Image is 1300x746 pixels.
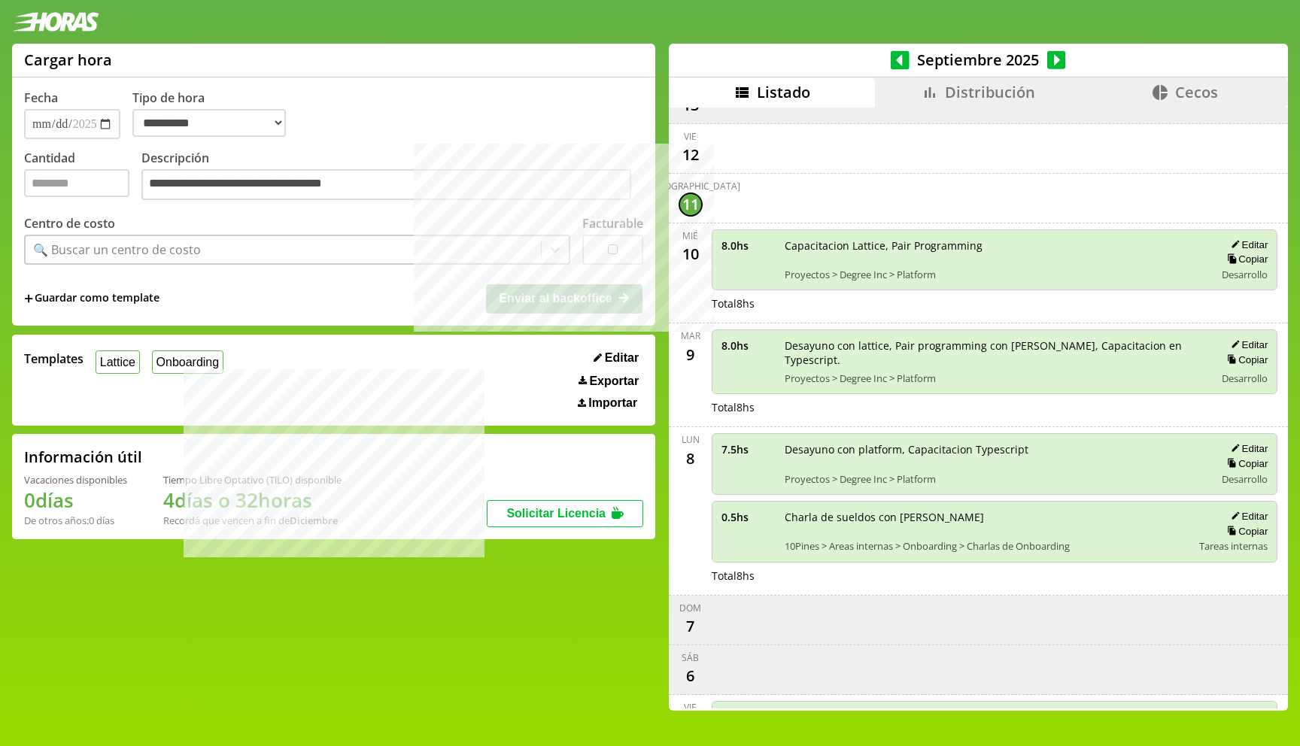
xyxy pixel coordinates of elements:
[24,50,112,70] h1: Cargar hora
[487,500,643,527] button: Solicitar Licencia
[679,193,703,217] div: 11
[506,507,606,520] span: Solicitar Licencia
[290,514,338,527] b: Diciembre
[24,473,127,487] div: Vacaciones disponibles
[24,215,115,232] label: Centro de costo
[679,602,701,614] div: dom
[721,510,774,524] span: 0.5 hs
[24,447,142,467] h2: Información útil
[785,238,1205,253] span: Capacitacion Lattice, Pair Programming
[712,400,1278,414] div: Total 8 hs
[24,487,127,514] h1: 0 días
[24,514,127,527] div: De otros años: 0 días
[1175,82,1218,102] span: Cecos
[1223,253,1268,265] button: Copiar
[1222,472,1268,486] span: Desarrollo
[682,651,699,664] div: sáb
[24,150,141,205] label: Cantidad
[96,350,140,374] button: Lattice
[785,371,1205,385] span: Proyectos > Degree Inc > Platform
[574,374,643,389] button: Exportar
[721,442,774,456] span: 7.5 hs
[141,150,643,205] label: Descripción
[679,446,703,470] div: 8
[945,82,1035,102] span: Distribución
[1222,268,1268,281] span: Desarrollo
[1223,525,1268,538] button: Copiar
[679,664,703,688] div: 6
[682,229,698,242] div: mié
[24,89,58,106] label: Fecha
[1199,539,1268,553] span: Tareas internas
[132,89,298,139] label: Tipo de hora
[679,143,703,167] div: 12
[679,242,703,266] div: 10
[712,569,1278,583] div: Total 8 hs
[679,342,703,366] div: 9
[785,442,1205,456] span: Desayuno con platform, Capacitacion Typescript
[163,487,342,514] h1: 4 días o 32 horas
[1226,510,1268,523] button: Editar
[712,296,1278,311] div: Total 8 hs
[1222,371,1268,385] span: Desarrollo
[1223,457,1268,470] button: Copiar
[1223,353,1268,366] button: Copiar
[24,290,159,307] span: +Guardar como template
[582,215,643,232] label: Facturable
[33,241,201,258] div: 🔍 Buscar un centro de costo
[605,351,639,365] span: Editar
[910,50,1047,70] span: Septiembre 2025
[669,108,1288,708] div: scrollable content
[679,614,703,638] div: 7
[684,701,697,714] div: vie
[785,510,1189,524] span: Charla de sueldos con [PERSON_NAME]
[1226,442,1268,455] button: Editar
[681,329,700,342] div: mar
[682,433,700,446] div: lun
[24,169,129,197] input: Cantidad
[1226,338,1268,351] button: Editar
[721,338,774,353] span: 8.0 hs
[684,130,697,143] div: vie
[24,290,33,307] span: +
[721,238,774,253] span: 8.0 hs
[12,12,99,32] img: logotipo
[132,109,286,137] select: Tipo de hora
[1226,238,1268,251] button: Editar
[589,350,643,365] button: Editar
[163,473,342,487] div: Tiempo Libre Optativo (TiLO) disponible
[163,514,342,527] div: Recordá que vencen a fin de
[24,350,84,367] span: Templates
[152,350,223,374] button: Onboarding
[589,375,639,388] span: Exportar
[141,169,631,201] textarea: Descripción
[785,539,1189,553] span: 10Pines > Areas internas > Onboarding > Charlas de Onboarding
[785,338,1205,367] span: Desayuno con lattice, Pair programming con [PERSON_NAME], Capacitacion en Typescript.
[641,180,740,193] div: [DEMOGRAPHIC_DATA]
[588,396,637,410] span: Importar
[785,472,1205,486] span: Proyectos > Degree Inc > Platform
[757,82,810,102] span: Listado
[785,268,1205,281] span: Proyectos > Degree Inc > Platform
